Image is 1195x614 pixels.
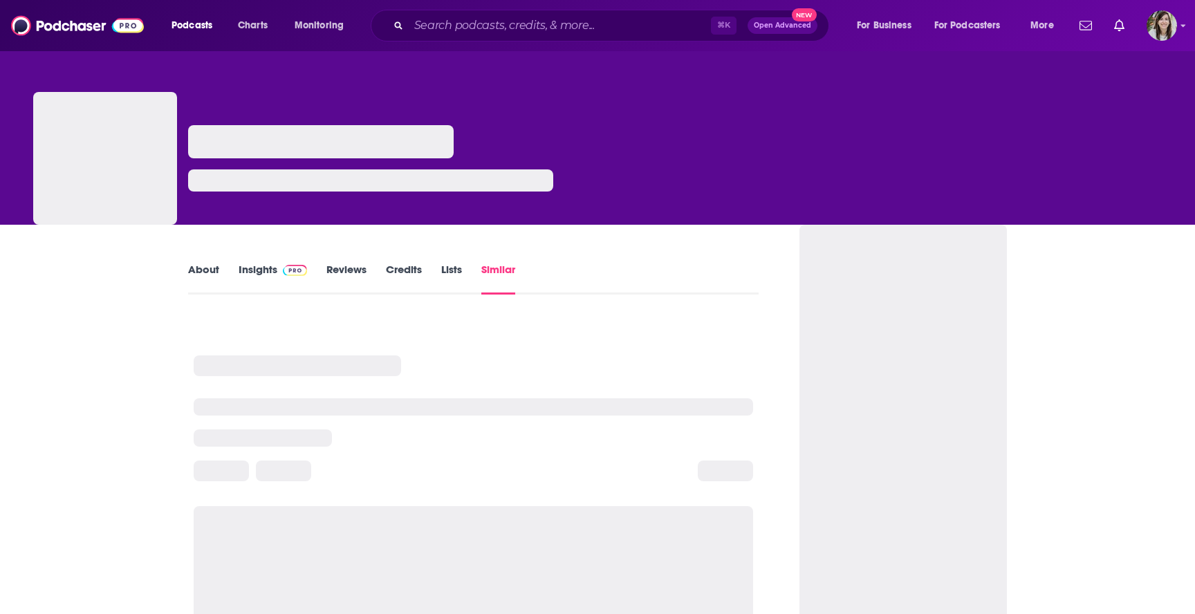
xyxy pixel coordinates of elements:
input: Search podcasts, credits, & more... [409,15,711,37]
button: Show profile menu [1147,10,1177,41]
img: User Profile [1147,10,1177,41]
a: Credits [386,263,422,295]
span: Podcasts [172,16,212,35]
a: Similar [481,263,515,295]
a: About [188,263,219,295]
span: Logged in as devinandrade [1147,10,1177,41]
span: New [792,8,817,21]
button: open menu [1021,15,1071,37]
a: Show notifications dropdown [1109,14,1130,37]
button: open menu [285,15,362,37]
a: Lists [441,263,462,295]
button: open menu [162,15,230,37]
a: InsightsPodchaser Pro [239,263,307,295]
a: Show notifications dropdown [1074,14,1097,37]
span: Charts [238,16,268,35]
button: open menu [925,15,1021,37]
span: More [1030,16,1054,35]
button: Open AdvancedNew [748,17,817,34]
a: Charts [229,15,276,37]
div: Search podcasts, credits, & more... [384,10,842,41]
span: Open Advanced [754,22,811,29]
span: Monitoring [295,16,344,35]
span: For Podcasters [934,16,1001,35]
a: Reviews [326,263,367,295]
img: Podchaser - Follow, Share and Rate Podcasts [11,12,144,39]
button: open menu [847,15,929,37]
span: For Business [857,16,911,35]
span: ⌘ K [711,17,737,35]
img: Podchaser Pro [283,265,307,276]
